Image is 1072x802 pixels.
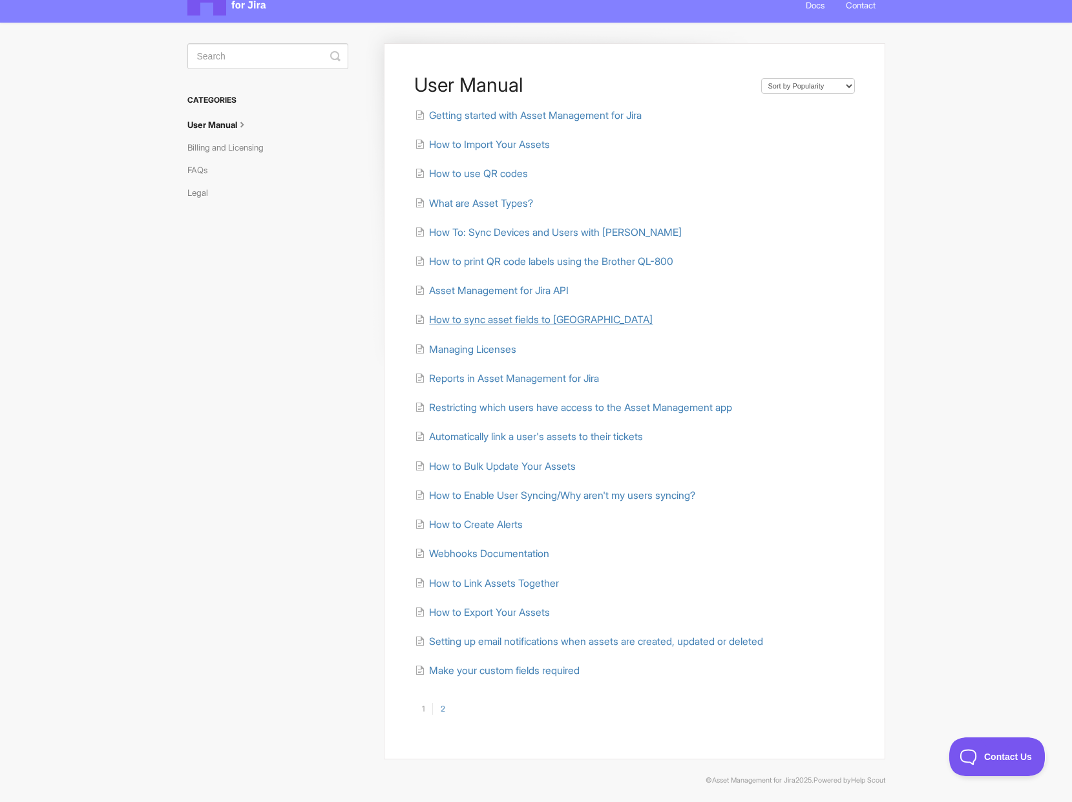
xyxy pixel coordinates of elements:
[429,197,533,209] span: What are Asset Types?
[429,577,559,589] span: How to Link Assets Together
[415,606,550,618] a: How to Export Your Assets
[429,460,576,472] span: How to Bulk Update Your Assets
[712,776,795,785] a: Asset Management for Jira
[429,518,523,531] span: How to Create Alerts
[814,776,885,785] span: Powered by
[187,182,218,203] a: Legal
[415,167,528,180] a: How to use QR codes
[187,43,348,69] input: Search
[949,737,1046,776] iframe: Toggle Customer Support
[761,78,855,94] select: Page reloads on selection
[415,313,653,326] a: How to sync asset fields to [GEOGRAPHIC_DATA]
[415,664,580,677] a: Make your custom fields required
[415,547,549,560] a: Webhooks Documentation
[415,430,643,443] a: Automatically link a user's assets to their tickets
[429,489,695,501] span: How to Enable User Syncing/Why aren't my users syncing?
[415,343,516,355] a: Managing Licenses
[415,460,576,472] a: How to Bulk Update Your Assets
[429,255,673,268] span: How to print QR code labels using the Brother QL-800
[415,109,642,121] a: Getting started with Asset Management for Jira
[429,138,550,151] span: How to Import Your Assets
[429,430,643,443] span: Automatically link a user's assets to their tickets
[414,73,748,96] h1: User Manual
[429,606,550,618] span: How to Export Your Assets
[429,635,763,648] span: Setting up email notifications when assets are created, updated or deleted
[187,137,273,158] a: Billing and Licensing
[429,372,599,385] span: Reports in Asset Management for Jira
[414,703,432,715] a: 1
[415,518,523,531] a: How to Create Alerts
[415,577,559,589] a: How to Link Assets Together
[187,160,217,180] a: FAQs
[415,284,569,297] a: Asset Management for Jira API
[429,547,549,560] span: Webhooks Documentation
[187,775,885,786] p: © 2025.
[415,635,763,648] a: Setting up email notifications when assets are created, updated or deleted
[415,138,550,151] a: How to Import Your Assets
[415,226,682,238] a: How To: Sync Devices and Users with [PERSON_NAME]
[415,372,599,385] a: Reports in Asset Management for Jira
[187,89,348,112] h3: Categories
[429,109,642,121] span: Getting started with Asset Management for Jira
[429,284,569,297] span: Asset Management for Jira API
[429,343,516,355] span: Managing Licenses
[429,167,528,180] span: How to use QR codes
[429,226,682,238] span: How To: Sync Devices and Users with [PERSON_NAME]
[415,197,533,209] a: What are Asset Types?
[429,401,732,414] span: Restricting which users have access to the Asset Management app
[432,703,453,715] a: 2
[187,114,258,135] a: User Manual
[429,664,580,677] span: Make your custom fields required
[415,401,732,414] a: Restricting which users have access to the Asset Management app
[851,776,885,785] a: Help Scout
[429,313,653,326] span: How to sync asset fields to [GEOGRAPHIC_DATA]
[415,489,695,501] a: How to Enable User Syncing/Why aren't my users syncing?
[415,255,673,268] a: How to print QR code labels using the Brother QL-800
